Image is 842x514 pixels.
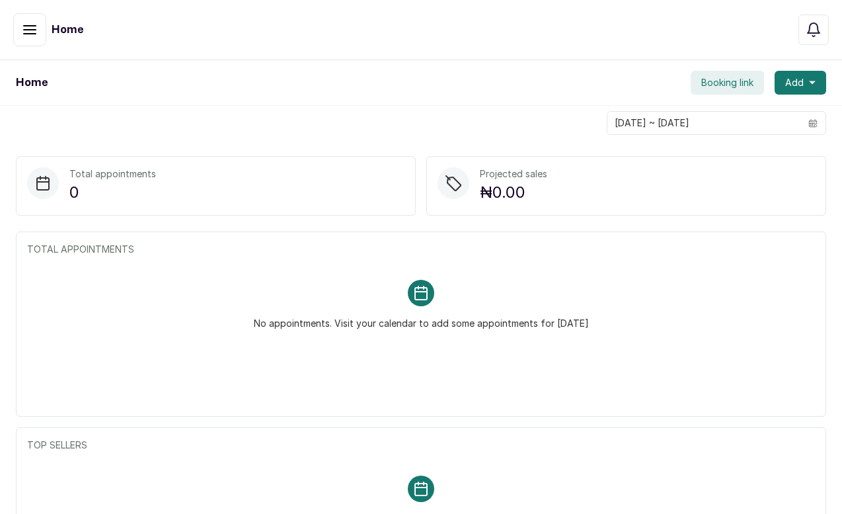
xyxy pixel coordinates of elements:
[808,118,818,128] svg: calendar
[775,71,826,95] button: Add
[52,22,83,38] h1: Home
[69,167,156,181] p: Total appointments
[785,76,804,89] span: Add
[16,75,48,91] h1: Home
[27,243,815,256] p: TOTAL APPOINTMENTS
[69,181,156,204] p: 0
[701,76,753,89] span: Booking link
[480,167,547,181] p: Projected sales
[254,306,589,330] p: No appointments. Visit your calendar to add some appointments for [DATE]
[607,112,800,134] input: Select date
[27,439,815,452] p: TOP SELLERS
[480,181,547,204] p: ₦0.00
[691,71,764,95] button: Booking link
